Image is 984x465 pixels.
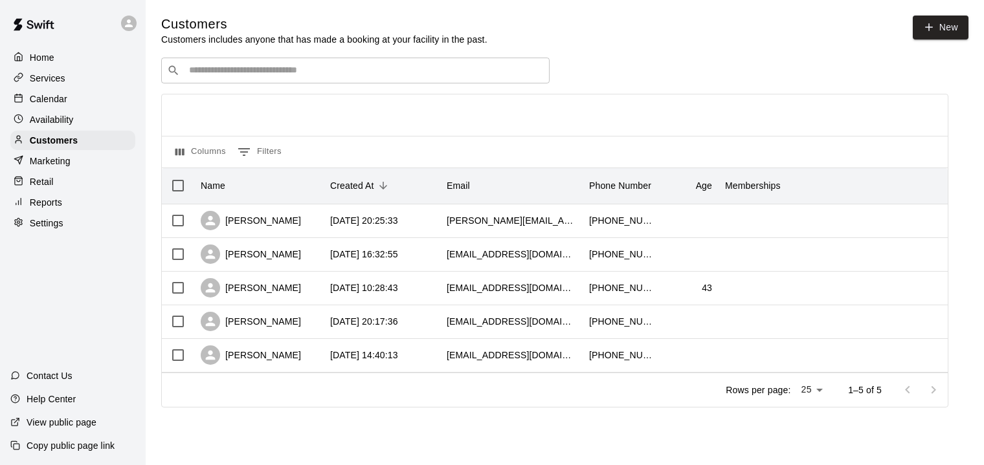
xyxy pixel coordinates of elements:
div: [PERSON_NAME] [201,345,301,365]
div: jwenzel68@hotmail.com [447,281,576,294]
a: Availability [10,110,135,129]
p: Calendar [30,92,67,105]
p: Contact Us [27,369,73,382]
div: +16055532111 [589,349,654,362]
div: +16059996934 [589,315,654,328]
p: Services [30,72,65,85]
p: Reports [30,196,62,209]
p: Rows per page: [726,384,790,396]
a: Settings [10,213,135,233]
div: Phone Number [589,168,651,204]
div: [PERSON_NAME] [201,312,301,331]
div: Created At [330,168,374,204]
p: Copy public page link [27,439,115,452]
h5: Customers [161,16,487,33]
a: Marketing [10,151,135,171]
div: 2025-09-03 16:32:55 [330,248,398,261]
div: Name [194,168,324,204]
div: 25 [796,380,827,399]
p: View public page [27,416,96,429]
div: 43 [702,281,712,294]
div: 2025-09-07 20:25:33 [330,214,398,227]
button: Sort [374,177,392,195]
div: Email [447,168,470,204]
div: Age [660,168,719,204]
button: Show filters [234,142,285,162]
div: +16059996031 [589,281,654,294]
div: [PERSON_NAME] [201,278,301,297]
div: schreiner.caity@gmail.com [447,214,576,227]
a: Retail [10,172,135,191]
div: [PERSON_NAME] [201,244,301,264]
p: Help Center [27,393,76,406]
div: Memberships [719,168,913,204]
p: Customers [30,134,78,147]
div: brandiredel@gmail.com [447,349,576,362]
p: 1–5 of 5 [848,384,882,396]
div: +16059990615 [589,214,654,227]
div: [PERSON_NAME] [201,211,301,230]
a: New [913,16,968,39]
button: Select columns [172,142,229,162]
p: Settings [30,217,63,230]
div: 2025-06-20 14:40:13 [330,349,398,362]
div: crystrand@hotmail.com [447,248,576,261]
div: Name [201,168,225,204]
div: 2025-08-14 20:17:36 [330,315,398,328]
p: Availability [30,113,74,126]
a: Calendar [10,89,135,109]
div: Age [696,168,712,204]
div: Email [440,168,583,204]
a: Home [10,48,135,67]
a: Customers [10,131,135,150]
div: +16059990050 [589,248,654,261]
p: Retail [30,175,54,188]
a: Services [10,69,135,88]
div: Search customers by name or email [161,58,550,83]
div: munt0022@yahoo.com [447,315,576,328]
p: Home [30,51,54,64]
a: Reports [10,193,135,212]
div: Phone Number [583,168,660,204]
div: 2025-08-24 10:28:43 [330,281,398,294]
p: Marketing [30,155,71,168]
div: Memberships [725,168,781,204]
div: Created At [324,168,440,204]
p: Customers includes anyone that has made a booking at your facility in the past. [161,33,487,46]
